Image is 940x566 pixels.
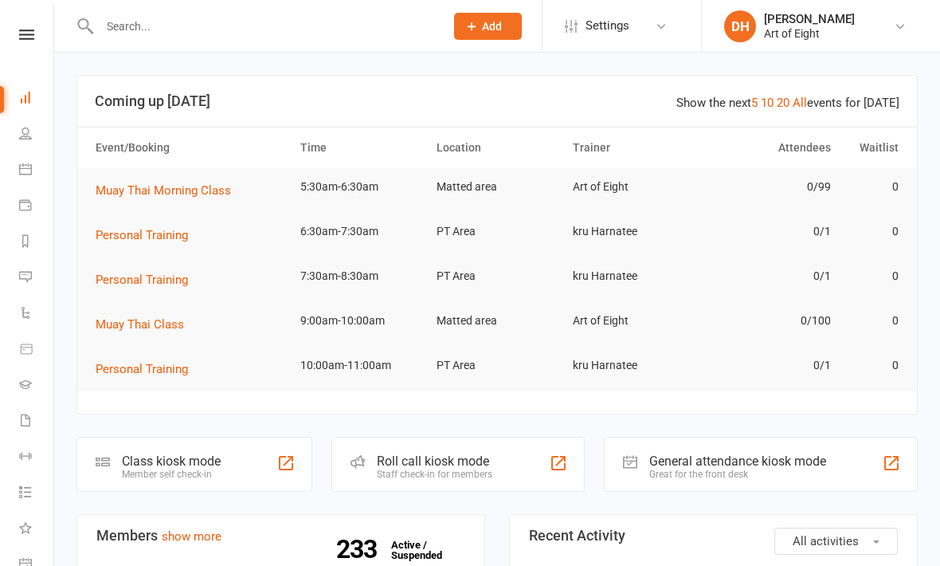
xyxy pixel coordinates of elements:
td: 0 [838,213,907,250]
a: 20 [777,96,789,110]
td: PT Area [429,347,566,384]
div: DH [724,10,756,42]
input: Search... [95,15,433,37]
a: People [19,117,55,153]
span: Personal Training [96,228,188,242]
button: Personal Training [96,360,199,379]
a: Reports [19,225,55,261]
div: Class kiosk mode [122,454,221,469]
div: Art of Eight [764,26,855,41]
span: Personal Training [96,362,188,376]
button: Personal Training [96,226,199,245]
td: Matted area [429,168,566,206]
th: Waitlist [838,128,907,168]
td: Art of Eight [566,302,702,340]
td: 0/100 [702,302,838,340]
a: 5 [751,96,758,110]
td: 5:30am-6:30am [293,168,429,206]
h3: Recent Activity [529,528,898,544]
div: [PERSON_NAME] [764,12,855,26]
div: Member self check-in [122,469,221,480]
a: Product Sales [19,332,55,368]
td: 10:00am-11:00am [293,347,429,384]
td: 0/1 [702,347,838,384]
h3: Coming up [DATE] [95,93,899,109]
th: Time [293,128,429,168]
td: Matted area [429,302,566,340]
span: Settings [586,8,629,44]
h3: Members [96,528,465,544]
a: 10 [761,96,774,110]
td: 7:30am-8:30am [293,257,429,295]
th: Trainer [566,128,702,168]
button: Personal Training [96,270,199,289]
a: Calendar [19,153,55,189]
td: kru Harnatee [566,213,702,250]
div: Great for the front desk [649,469,826,480]
th: Location [429,128,566,168]
a: Dashboard [19,81,55,117]
td: 0/1 [702,257,838,295]
span: Add [482,20,502,33]
span: All activities [793,534,859,548]
div: Roll call kiosk mode [377,454,492,469]
td: 0 [838,168,907,206]
button: Muay Thai Class [96,315,195,334]
a: What's New [19,512,55,548]
div: Show the next events for [DATE] [676,93,899,112]
strong: 233 [336,537,383,561]
td: 0 [838,257,907,295]
td: 0 [838,347,907,384]
div: General attendance kiosk mode [649,454,826,469]
td: kru Harnatee [566,257,702,295]
button: Add [454,13,522,40]
td: kru Harnatee [566,347,702,384]
td: 0/99 [702,168,838,206]
span: Personal Training [96,273,188,287]
td: PT Area [429,213,566,250]
span: Muay Thai Morning Class [96,183,231,198]
span: Muay Thai Class [96,317,184,332]
a: Payments [19,189,55,225]
td: 0/1 [702,213,838,250]
button: All activities [774,528,898,555]
td: PT Area [429,257,566,295]
a: All [793,96,807,110]
td: Art of Eight [566,168,702,206]
td: 6:30am-7:30am [293,213,429,250]
button: Muay Thai Morning Class [96,181,242,200]
th: Event/Booking [88,128,293,168]
a: show more [162,529,221,544]
div: Staff check-in for members [377,469,492,480]
td: 0 [838,302,907,340]
td: 9:00am-10:00am [293,302,429,340]
th: Attendees [702,128,838,168]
